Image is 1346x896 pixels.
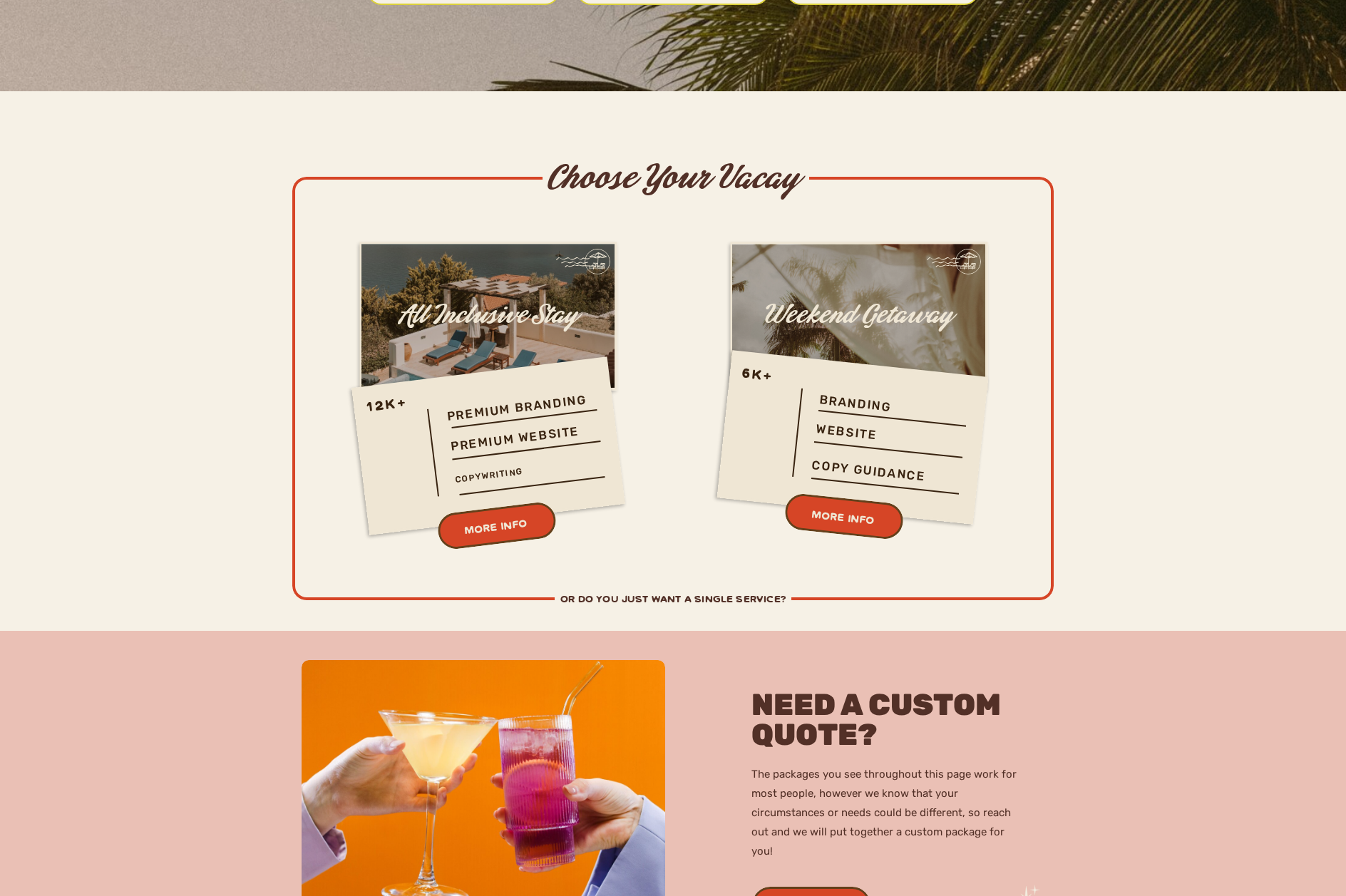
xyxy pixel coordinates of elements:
h3: branding [818,387,924,420]
h3: copy guidance [811,457,950,493]
h3: website [815,421,920,453]
p: The packages you see throughout this page work for most people, however we know that your circums... [751,765,1021,885]
h3: copywriting [455,457,594,495]
h3: premium website [450,421,593,460]
h3: premium branding [446,384,613,426]
a: MORE INFO [753,498,933,538]
h1: Choose Your Vacay [540,160,806,200]
a: MORE INFO [406,505,586,549]
a: or do you just want a single service? [443,592,903,609]
h3: 12k+ [365,389,416,417]
h3: 6k+ [741,361,792,388]
h1: All Inclusive Stay [360,302,615,302]
h1: Weekend Getaway [731,302,986,302]
p: need a custom quote? [751,690,1034,726]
